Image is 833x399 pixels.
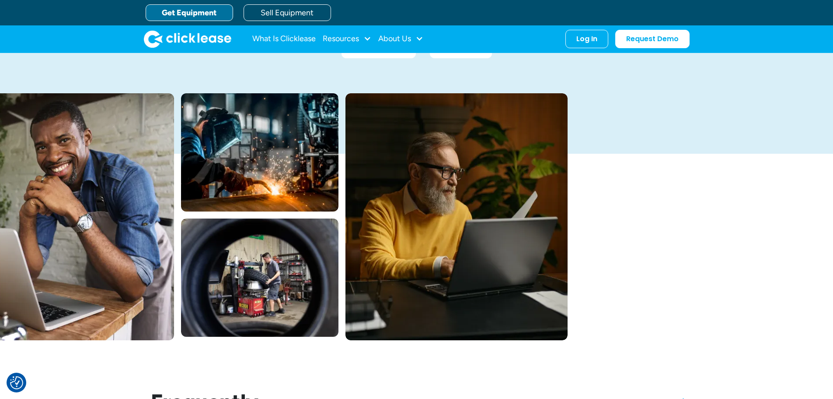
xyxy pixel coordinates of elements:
img: A welder in a large mask working on a large pipe [181,93,338,212]
a: home [144,30,231,48]
img: A man fitting a new tire on a rim [181,219,338,337]
img: Revisit consent button [10,376,23,389]
a: What Is Clicklease [252,30,316,48]
img: Clicklease logo [144,30,231,48]
div: Log In [576,35,597,43]
button: Consent Preferences [10,376,23,389]
img: Bearded man in yellow sweter typing on his laptop while sitting at his desk [345,93,568,340]
a: Sell Equipment [244,4,331,21]
div: Resources [323,30,371,48]
a: Request Demo [615,30,690,48]
a: Get Equipment [146,4,233,21]
div: About Us [378,30,423,48]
